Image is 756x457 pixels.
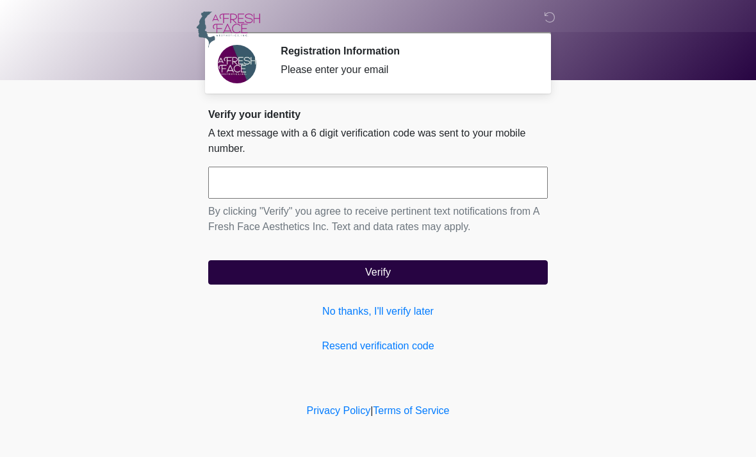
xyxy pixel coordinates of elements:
[307,405,371,416] a: Privacy Policy
[208,126,548,156] p: A text message with a 6 digit verification code was sent to your mobile number.
[218,45,256,83] img: Agent Avatar
[208,260,548,285] button: Verify
[281,62,529,78] div: Please enter your email
[195,10,261,49] img: A Fresh Face Aesthetics Inc Logo
[373,405,449,416] a: Terms of Service
[208,304,548,319] a: No thanks, I'll verify later
[370,405,373,416] a: |
[208,108,548,120] h2: Verify your identity
[208,204,548,235] p: By clicking "Verify" you agree to receive pertinent text notifications from A Fresh Face Aestheti...
[208,338,548,354] a: Resend verification code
